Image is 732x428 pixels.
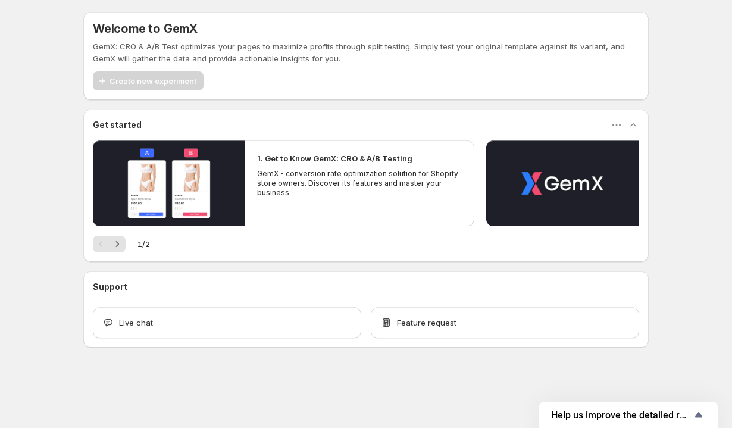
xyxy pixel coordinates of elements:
span: Feature request [397,317,456,329]
p: GemX: CRO & A/B Test optimizes your pages to maximize profits through split testing. Simply test ... [93,40,639,64]
button: Play video [486,140,639,226]
span: 1 / 2 [137,238,150,250]
span: Help us improve the detailed report for A/B campaigns [551,410,692,421]
button: Show survey - Help us improve the detailed report for A/B campaigns [551,408,706,422]
p: GemX - conversion rate optimization solution for Shopify store owners. Discover its features and ... [257,169,462,198]
span: Live chat [119,317,153,329]
h5: Welcome to GemX [93,21,198,36]
nav: Pagination [93,236,126,252]
button: Next [109,236,126,252]
h2: 1. Get to Know GemX: CRO & A/B Testing [257,152,412,164]
h3: Get started [93,119,142,131]
h3: Support [93,281,127,293]
button: Play video [93,140,245,226]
